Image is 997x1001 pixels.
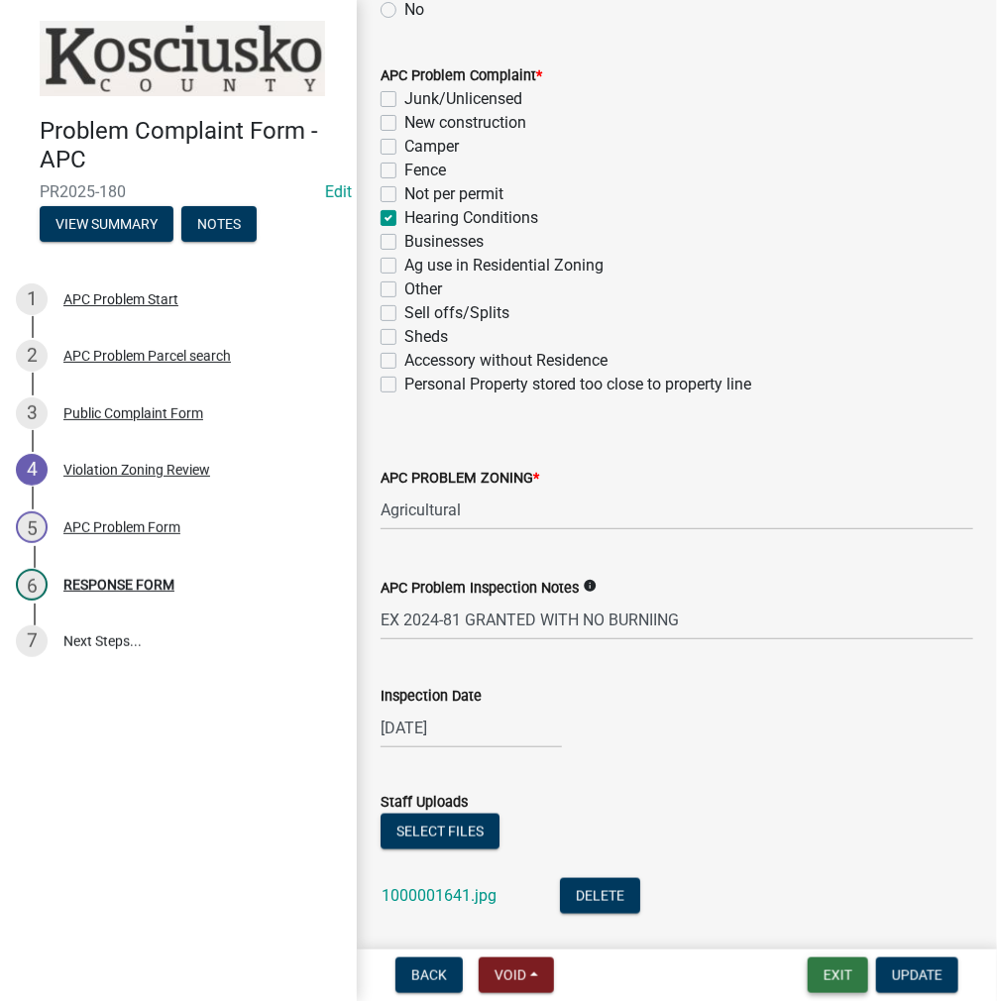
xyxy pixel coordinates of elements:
[181,206,257,242] button: Notes
[325,182,352,201] a: Edit
[63,349,231,363] div: APC Problem Parcel search
[892,967,942,983] span: Update
[404,301,509,325] label: Sell offs/Splits
[382,886,497,905] a: 1000001641.jpg
[16,283,48,315] div: 1
[395,957,463,993] button: Back
[404,159,446,182] label: Fence
[40,217,173,233] wm-modal-confirm: Summary
[404,182,503,206] label: Not per permit
[411,967,447,983] span: Back
[381,69,542,83] label: APC Problem Complaint
[16,340,48,372] div: 2
[40,206,173,242] button: View Summary
[63,292,178,306] div: APC Problem Start
[381,708,562,748] input: mm/dd/yyyy
[404,135,459,159] label: Camper
[560,878,640,914] button: Delete
[560,888,640,907] wm-modal-confirm: Delete Document
[381,796,468,810] label: Staff Uploads
[16,625,48,657] div: 7
[63,406,203,420] div: Public Complaint Form
[16,569,48,601] div: 6
[381,690,482,704] label: Inspection Date
[40,21,325,96] img: Kosciusko County, Indiana
[404,254,604,278] label: Ag use in Residential Zoning
[381,472,539,486] label: APC PROBLEM ZONING
[63,463,210,477] div: Violation Zoning Review
[16,511,48,543] div: 5
[404,111,526,135] label: New construction
[381,814,499,849] button: Select files
[63,578,174,592] div: RESPONSE FORM
[325,182,352,201] wm-modal-confirm: Edit Application Number
[16,454,48,486] div: 4
[16,397,48,429] div: 3
[63,520,180,534] div: APC Problem Form
[404,230,484,254] label: Businesses
[404,349,608,373] label: Accessory without Residence
[40,117,341,174] h4: Problem Complaint Form - APC
[404,206,538,230] label: Hearing Conditions
[479,957,554,993] button: Void
[404,87,522,111] label: Junk/Unlicensed
[381,582,579,596] label: APC Problem Inspection Notes
[40,182,317,201] span: PR2025-180
[181,217,257,233] wm-modal-confirm: Notes
[876,957,958,993] button: Update
[583,579,597,593] i: info
[404,373,751,396] label: Personal Property stored too close to property line
[495,967,526,983] span: Void
[404,278,442,301] label: Other
[404,325,448,349] label: Sheds
[808,957,868,993] button: Exit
